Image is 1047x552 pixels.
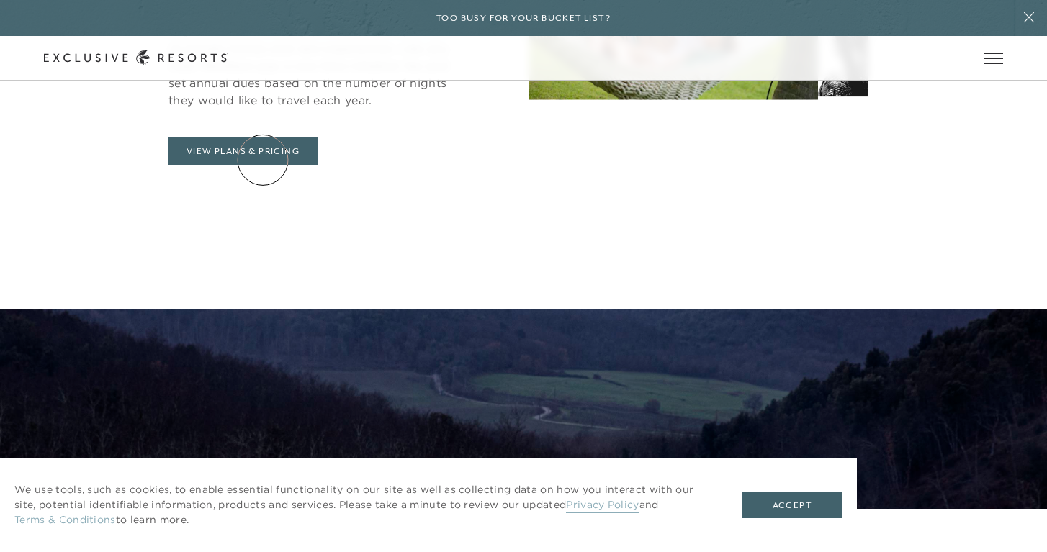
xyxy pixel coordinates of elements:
[14,513,116,528] a: Terms & Conditions
[168,137,318,165] a: View Plans & Pricing
[742,492,842,519] button: Accept
[14,482,713,528] p: We use tools, such as cookies, to enable essential functionality on our site as well as collectin...
[984,53,1003,63] button: Open navigation
[436,12,611,25] h6: Too busy for your bucket list?
[566,498,639,513] a: Privacy Policy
